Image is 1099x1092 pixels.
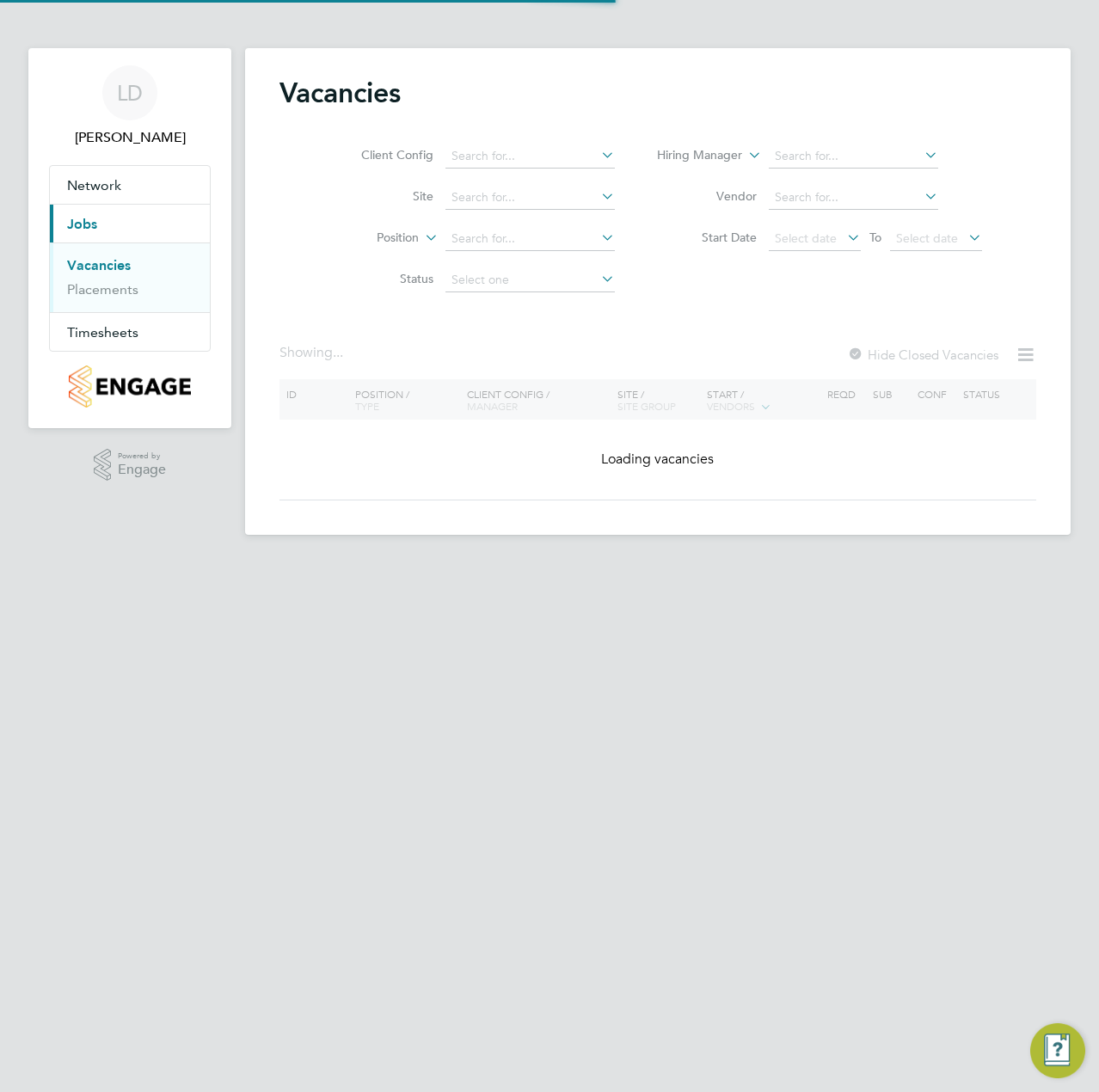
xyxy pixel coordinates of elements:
a: Go to home page [49,365,211,408]
label: Position [320,230,419,247]
span: ... [333,344,343,361]
div: Jobs [50,242,210,312]
input: Search for... [769,186,938,210]
nav: Main navigation [28,48,231,428]
a: Powered byEngage [94,449,167,482]
label: Hiring Manager [643,147,742,164]
label: Status [335,271,433,286]
span: Liam D'unienville [49,127,211,148]
span: LD [117,82,143,104]
input: Search for... [769,144,938,169]
span: Timesheets [67,324,138,340]
a: Placements [67,281,138,298]
button: Jobs [50,205,210,242]
input: Search for... [445,144,615,169]
input: Search for... [445,186,615,210]
label: Client Config [335,147,433,163]
span: Network [67,177,121,193]
button: Engage Resource Center [1030,1023,1085,1078]
label: Site [335,188,433,204]
span: Powered by [118,449,166,463]
span: Select date [775,230,837,246]
button: Timesheets [50,313,210,351]
label: Vendor [658,188,757,204]
div: Showing [279,344,347,362]
a: LD[PERSON_NAME] [49,65,211,148]
label: Start Date [658,230,757,245]
span: Jobs [67,216,97,232]
img: countryside-properties-logo-retina.png [69,365,190,408]
span: Select date [896,230,958,246]
span: To [864,226,887,248]
h2: Vacancies [279,76,401,110]
button: Network [50,166,210,204]
input: Select one [445,268,615,292]
input: Search for... [445,227,615,251]
label: Hide Closed Vacancies [847,347,998,363]
a: Vacancies [67,257,131,273]
span: Engage [118,463,166,477]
